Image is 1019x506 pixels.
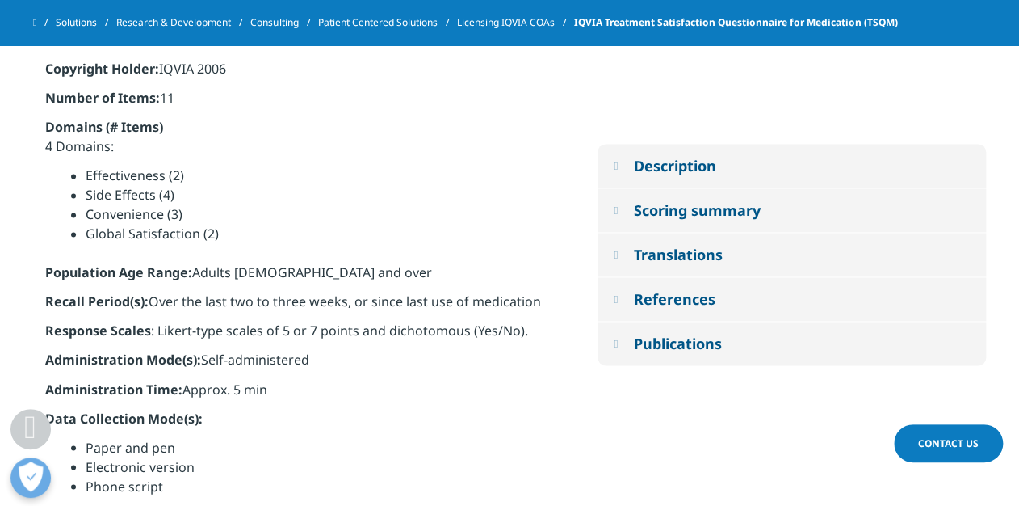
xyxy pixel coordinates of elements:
[456,8,573,37] a: Licensing IQVIA COAs
[45,117,561,166] p: 4 Domains:
[86,476,561,495] li: Phone script
[598,322,986,365] button: Publications
[45,351,201,369] strong: Administration Mode(s):
[45,322,151,339] strong: Response Scales
[45,379,561,408] p: Approx. 5 min
[45,88,561,117] p: 11
[573,8,897,37] span: IQVIA Treatment Satisfaction Questionnaire for Medication (TSQM)
[45,118,163,136] strong: Domains (# Items)
[634,334,722,353] div: Publications
[45,263,561,292] p: Adults [DEMOGRAPHIC_DATA] and over
[10,458,51,498] button: Open Preferences
[45,292,561,321] p: Over the last two to three weeks, or since last use of medication
[86,166,561,185] li: Effectiveness (2)
[45,89,160,107] strong: Number of Items:
[634,156,716,175] div: Description
[45,264,192,281] strong: Population Age Range:
[86,205,561,224] li: Convenience (3)
[634,245,723,264] div: Translations
[317,8,456,37] a: Patient Centered Solutions
[86,224,561,243] li: Global Satisfaction (2)
[45,380,182,398] strong: Administration Time:
[634,289,715,309] div: References
[45,321,561,350] p: : Likert-type scales of 5 or 7 points and dichotomous (Yes/No).
[250,8,317,37] a: Consulting
[45,60,159,78] strong: Copyright Holder:
[598,277,986,321] button: References
[45,293,149,310] strong: Recall Period(s):
[598,233,986,276] button: Translations
[45,59,561,88] p: IQVIA 2006
[598,144,986,188] button: Description
[45,409,203,427] strong: Data Collection Mode(s):
[86,185,561,205] li: Side Effects (4)
[86,437,561,457] li: Paper and pen
[894,424,1003,462] a: Contact Us
[116,8,250,37] a: Research & Development
[45,350,561,379] p: Self-administered
[918,436,979,450] span: Contact Us
[598,188,986,232] button: Scoring summary
[56,8,116,37] a: Solutions
[86,457,561,476] li: Electronic version
[634,200,761,220] div: Scoring summary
